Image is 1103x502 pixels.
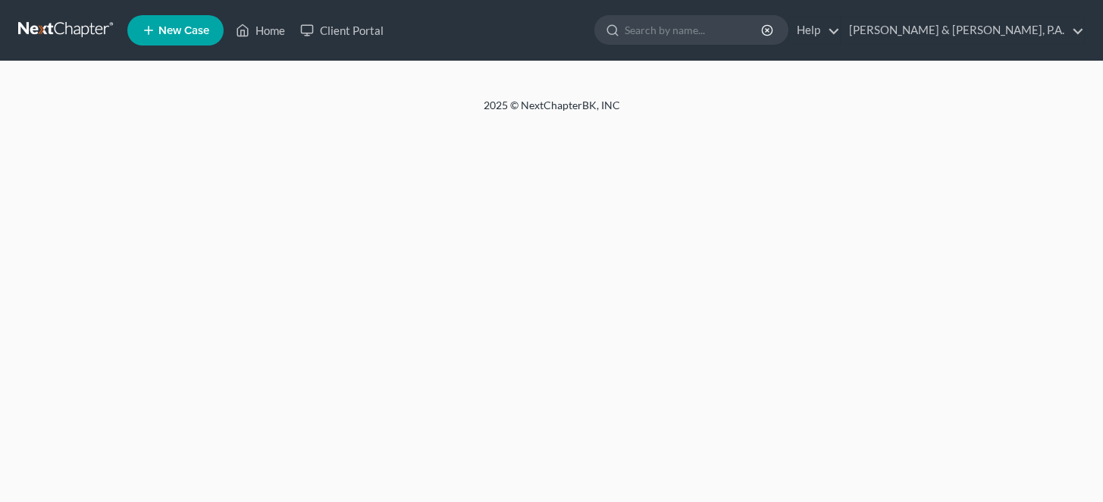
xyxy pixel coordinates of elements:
[625,16,763,44] input: Search by name...
[841,17,1084,44] a: [PERSON_NAME] & [PERSON_NAME], P.A.
[158,25,209,36] span: New Case
[789,17,840,44] a: Help
[120,98,984,125] div: 2025 © NextChapterBK, INC
[228,17,293,44] a: Home
[293,17,391,44] a: Client Portal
